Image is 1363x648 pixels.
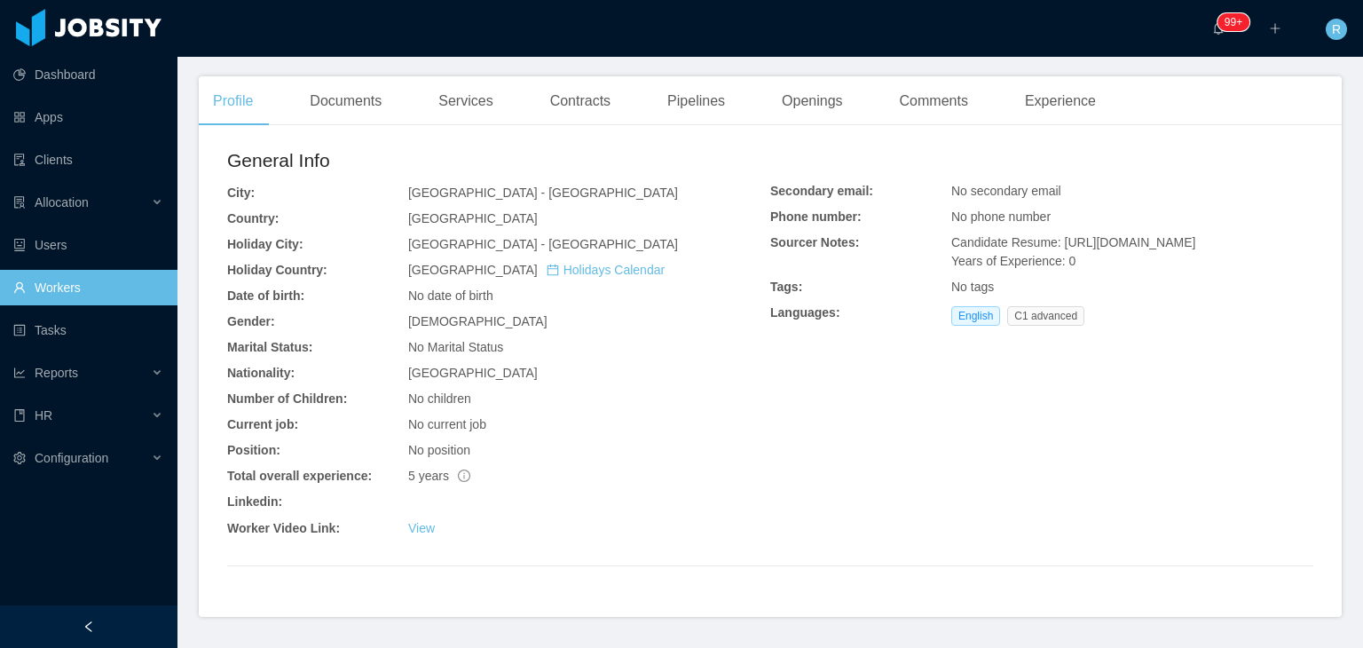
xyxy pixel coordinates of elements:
b: Nationality: [227,366,295,380]
span: No current job [408,417,486,431]
span: Reports [35,366,78,380]
span: Candidate Resume: [URL][DOMAIN_NAME] Years of Experience: 0 [951,235,1195,268]
b: Tags: [770,280,802,294]
span: [GEOGRAPHIC_DATA] - [GEOGRAPHIC_DATA] [408,186,678,200]
i: icon: line-chart [13,367,26,379]
a: icon: robotUsers [13,227,163,263]
b: Secondary email: [770,184,873,198]
a: icon: auditClients [13,142,163,178]
div: Experience [1011,76,1110,126]
a: View [408,521,435,535]
div: Comments [886,76,982,126]
span: English [951,306,1000,326]
b: Sourcer Notes: [770,235,859,249]
span: HR [35,408,52,423]
b: Current job: [227,417,298,431]
b: Linkedin: [227,494,282,509]
b: City: [227,186,255,200]
span: R [1332,19,1341,40]
span: No Marital Status [408,340,503,354]
div: Services [424,76,507,126]
h2: General Info [227,146,770,175]
span: Allocation [35,195,89,209]
b: Gender: [227,314,275,328]
i: icon: plus [1269,22,1281,35]
b: Number of Children: [227,391,347,406]
span: No phone number [951,209,1051,224]
b: Phone number: [770,209,862,224]
b: Position: [227,443,280,457]
a: icon: profileTasks [13,312,163,348]
a: icon: calendarHolidays Calendar [547,263,665,277]
span: 5 years [408,469,470,483]
span: [GEOGRAPHIC_DATA] [408,366,538,380]
b: Total overall experience: [227,469,372,483]
span: No secondary email [951,184,1061,198]
span: No position [408,443,470,457]
a: icon: userWorkers [13,270,163,305]
b: Country: [227,211,279,225]
a: icon: appstoreApps [13,99,163,135]
i: icon: bell [1212,22,1225,35]
span: No children [408,391,471,406]
div: Documents [295,76,396,126]
a: icon: pie-chartDashboard [13,57,163,92]
div: Pipelines [653,76,739,126]
b: Holiday City: [227,237,303,251]
b: Holiday Country: [227,263,327,277]
sup: 239 [1217,13,1249,31]
span: [GEOGRAPHIC_DATA] [408,263,665,277]
span: C1 advanced [1007,306,1084,326]
i: icon: calendar [547,264,559,276]
i: icon: book [13,409,26,422]
span: No date of birth [408,288,493,303]
i: icon: solution [13,196,26,209]
span: Configuration [35,451,108,465]
span: [GEOGRAPHIC_DATA] [408,211,538,225]
b: Languages: [770,305,840,320]
span: info-circle [458,470,470,482]
div: Openings [768,76,857,126]
div: Profile [199,76,267,126]
div: No tags [951,278,1313,296]
b: Date of birth: [227,288,304,303]
span: [GEOGRAPHIC_DATA] - [GEOGRAPHIC_DATA] [408,237,678,251]
div: Contracts [536,76,625,126]
i: icon: setting [13,452,26,464]
b: Marital Status: [227,340,312,354]
b: Worker Video Link: [227,521,340,535]
span: [DEMOGRAPHIC_DATA] [408,314,548,328]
